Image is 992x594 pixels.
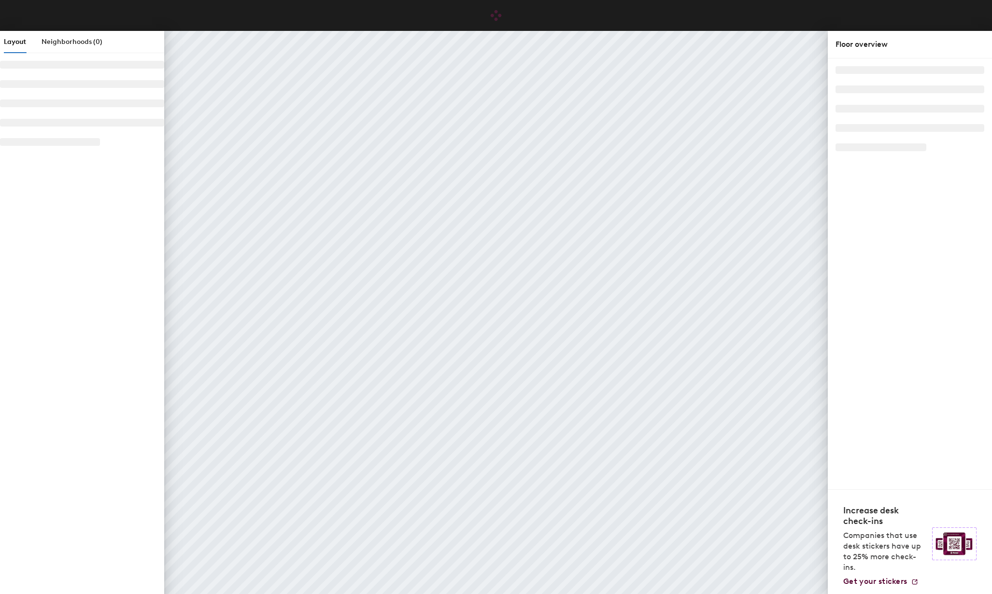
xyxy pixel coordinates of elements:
span: Neighborhoods (0) [42,38,102,46]
img: Sticker logo [932,527,977,560]
h4: Increase desk check-ins [843,505,926,526]
p: Companies that use desk stickers have up to 25% more check-ins. [843,530,926,573]
span: Layout [4,38,26,46]
div: Floor overview [836,39,984,50]
a: Get your stickers [843,577,919,586]
span: Get your stickers [843,577,907,586]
